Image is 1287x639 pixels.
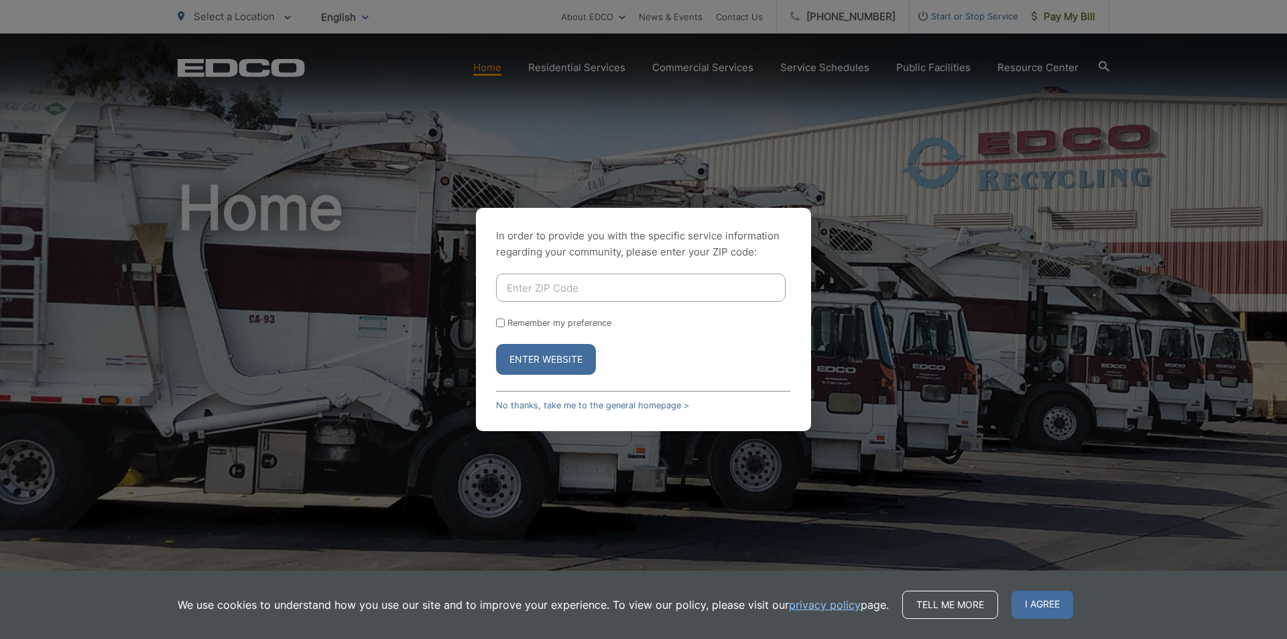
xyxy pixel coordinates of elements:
button: Enter Website [496,344,596,375]
a: No thanks, take me to the general homepage > [496,400,689,410]
label: Remember my preference [507,318,611,328]
p: We use cookies to understand how you use our site and to improve your experience. To view our pol... [178,597,889,613]
p: In order to provide you with the specific service information regarding your community, please en... [496,228,791,260]
a: Tell me more [902,591,998,619]
span: I agree [1012,591,1073,619]
input: Enter ZIP Code [496,274,786,302]
a: privacy policy [789,597,861,613]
